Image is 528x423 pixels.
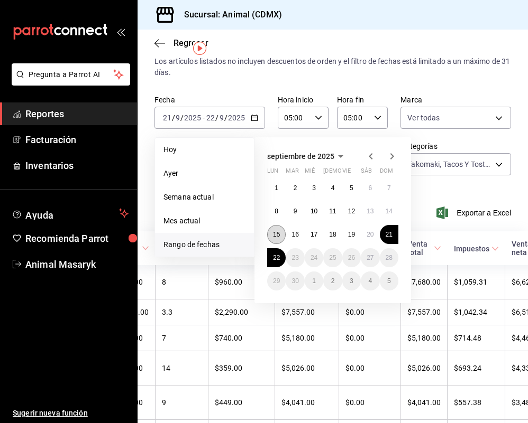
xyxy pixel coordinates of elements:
abbr: 5 de octubre de 2025 [387,277,391,285]
span: Animal Masaryk [25,257,129,271]
abbr: 30 de septiembre de 2025 [292,277,298,285]
button: 4 de octubre de 2025 [361,271,379,290]
span: / [215,114,219,122]
abbr: 11 de septiembre de 2025 [329,208,336,215]
abbr: miércoles [305,167,315,178]
label: Marca [400,96,511,104]
td: $7,557.00 [401,299,448,325]
abbr: 14 de septiembre de 2025 [386,208,393,215]
span: Exportar a Excel [439,206,511,219]
span: Takomaki, Tacos Y Tostadas, Steak And Fries, Sopas, Servicio [PERSON_NAME] Cocina, Servicio [PERS... [407,159,491,170]
abbr: 3 de septiembre de 2025 [312,184,316,192]
button: 5 de septiembre de 2025 [342,178,361,198]
span: Ayer [163,168,245,179]
td: $960.00 [208,265,275,299]
span: / [172,114,175,122]
span: Pregunta a Parrot AI [29,69,114,80]
abbr: 10 de septiembre de 2025 [311,208,317,215]
abbr: 1 de septiembre de 2025 [275,184,278,192]
td: $5,180.00 [275,325,339,351]
td: $693.24 [448,351,505,386]
span: - [203,114,205,122]
abbr: 15 de septiembre de 2025 [273,231,280,238]
abbr: 26 de septiembre de 2025 [348,254,355,261]
abbr: 27 de septiembre de 2025 [367,254,374,261]
abbr: 5 de septiembre de 2025 [350,184,353,192]
abbr: 18 de septiembre de 2025 [329,231,336,238]
button: 30 de septiembre de 2025 [286,271,304,290]
td: $0.00 [339,299,401,325]
button: 20 de septiembre de 2025 [361,225,379,244]
span: / [224,114,227,122]
a: Pregunta a Parrot AI [7,77,130,88]
img: Tooltip marker [193,42,206,55]
button: Regresar [154,38,208,48]
abbr: 13 de septiembre de 2025 [367,208,374,215]
span: Ver todas [407,112,440,123]
abbr: 25 de septiembre de 2025 [329,254,336,261]
button: 17 de septiembre de 2025 [305,225,323,244]
button: 18 de septiembre de 2025 [323,225,342,244]
label: Fecha [154,96,265,104]
button: 25 de septiembre de 2025 [323,248,342,267]
label: Categorías [400,143,511,150]
abbr: martes [286,167,298,178]
button: 15 de septiembre de 2025 [267,225,286,244]
abbr: jueves [323,167,386,178]
button: 14 de septiembre de 2025 [380,202,398,221]
button: 28 de septiembre de 2025 [380,248,398,267]
td: $714.48 [448,325,505,351]
button: septiembre de 2025 [267,150,347,163]
button: 1 de septiembre de 2025 [267,178,286,198]
button: Pregunta a Parrot AI [12,63,130,86]
abbr: sábado [361,167,372,178]
span: / [180,114,184,122]
td: $1,042.34 [448,299,505,325]
button: 3 de septiembre de 2025 [305,178,323,198]
td: $0.00 [339,386,401,420]
h3: Sucursal: Animal (CDMX) [176,8,282,21]
button: 4 de septiembre de 2025 [323,178,342,198]
abbr: lunes [267,167,278,178]
span: Hoy [163,144,245,155]
abbr: 1 de octubre de 2025 [312,277,316,285]
abbr: 7 de septiembre de 2025 [387,184,391,192]
button: 2 de septiembre de 2025 [286,178,304,198]
span: Ayuda [25,207,115,220]
input: ---- [227,114,245,122]
abbr: 28 de septiembre de 2025 [386,254,393,261]
abbr: 6 de septiembre de 2025 [368,184,372,192]
button: 5 de octubre de 2025 [380,271,398,290]
span: septiembre de 2025 [267,152,334,161]
td: $7,557.00 [275,299,339,325]
abbr: 22 de septiembre de 2025 [273,254,280,261]
div: Impuestos [454,245,489,253]
td: $0.00 [339,325,401,351]
abbr: 4 de septiembre de 2025 [331,184,335,192]
span: Inventarios [25,158,129,173]
td: 7 [156,325,208,351]
td: $4,041.00 [275,386,339,420]
abbr: domingo [380,167,393,178]
button: 8 de septiembre de 2025 [267,202,286,221]
abbr: 19 de septiembre de 2025 [348,231,355,238]
button: 9 de septiembre de 2025 [286,202,304,221]
button: 16 de septiembre de 2025 [286,225,304,244]
abbr: 20 de septiembre de 2025 [367,231,374,238]
label: Hora fin [337,96,388,104]
span: Semana actual [163,192,245,203]
abbr: 29 de septiembre de 2025 [273,277,280,285]
span: Sugerir nueva función [13,408,129,419]
input: -- [219,114,224,122]
button: 12 de septiembre de 2025 [342,202,361,221]
abbr: 8 de septiembre de 2025 [275,208,278,215]
td: 8 [156,265,208,299]
button: 29 de septiembre de 2025 [267,271,286,290]
abbr: 24 de septiembre de 2025 [311,254,317,261]
td: $1,059.31 [448,265,505,299]
abbr: 4 de octubre de 2025 [368,277,372,285]
span: Reportes [25,107,129,121]
abbr: 21 de septiembre de 2025 [386,231,393,238]
td: $0.00 [339,351,401,386]
abbr: 16 de septiembre de 2025 [292,231,298,238]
